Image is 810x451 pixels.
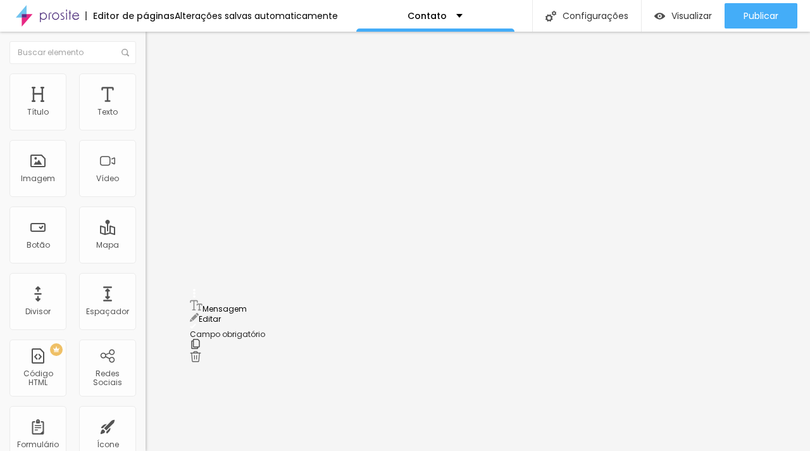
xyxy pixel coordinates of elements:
button: Publicar [725,3,797,29]
img: Icone [545,11,556,22]
div: Redes Sociais [82,369,132,388]
div: Título [27,108,49,117]
div: Formulário [17,440,59,449]
div: Divisor [25,307,51,316]
input: Buscar elemento [9,41,136,64]
div: Ícone [97,440,119,449]
iframe: Editor [146,32,810,451]
div: Vídeo [96,174,119,183]
div: Texto [97,108,118,117]
div: Código HTML [13,369,63,388]
img: view-1.svg [654,11,665,22]
div: Espaçador [86,307,129,316]
div: Botão [27,241,50,250]
span: Visualizar [671,11,712,21]
div: Editor de páginas [85,11,175,20]
p: Contato [408,11,447,20]
button: Visualizar [642,3,725,29]
img: Icone [121,49,129,56]
div: Imagem [21,174,55,183]
div: Mapa [96,241,119,250]
span: Publicar [744,11,778,21]
div: Alterações salvas automaticamente [175,11,338,20]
